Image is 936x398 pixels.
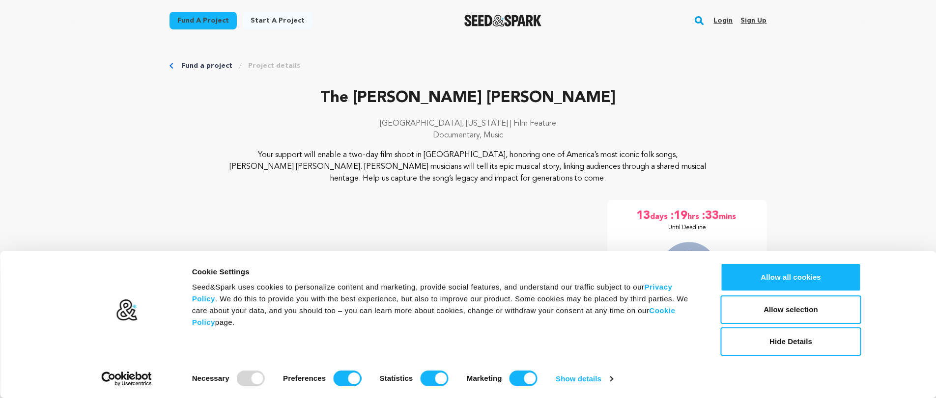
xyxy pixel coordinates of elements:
[713,13,733,28] a: Login
[636,208,650,224] span: 13
[181,61,232,71] a: Fund a project
[170,12,237,29] a: Fund a project
[192,374,229,382] strong: Necessary
[464,15,541,27] img: Seed&Spark Logo Dark Mode
[721,327,861,356] button: Hide Details
[719,208,738,224] span: mins
[170,61,767,71] div: Breadcrumb
[721,263,861,292] button: Allow all cookies
[701,208,719,224] span: :33
[650,208,670,224] span: days
[229,149,707,185] p: Your support will enable a two-day film shoot in [GEOGRAPHIC_DATA], honoring one of America’s mos...
[464,15,541,27] a: Seed&Spark Homepage
[556,371,613,386] a: Show details
[740,13,766,28] a: Sign up
[670,208,687,224] span: :19
[192,281,699,328] div: Seed&Spark uses cookies to personalize content and marketing, provide social features, and unders...
[668,224,706,232] p: Until Deadline
[380,374,413,382] strong: Statistics
[192,266,699,278] div: Cookie Settings
[84,371,170,386] a: Usercentrics Cookiebot - opens in a new window
[115,299,138,321] img: logo
[248,61,300,71] a: Project details
[170,118,767,130] p: [GEOGRAPHIC_DATA], [US_STATE] | Film Feature
[170,86,767,110] p: The [PERSON_NAME] [PERSON_NAME]
[243,12,312,29] a: Start a project
[283,374,326,382] strong: Preferences
[170,130,767,141] p: Documentary, Music
[687,208,701,224] span: hrs
[467,374,502,382] strong: Marketing
[721,295,861,324] button: Allow selection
